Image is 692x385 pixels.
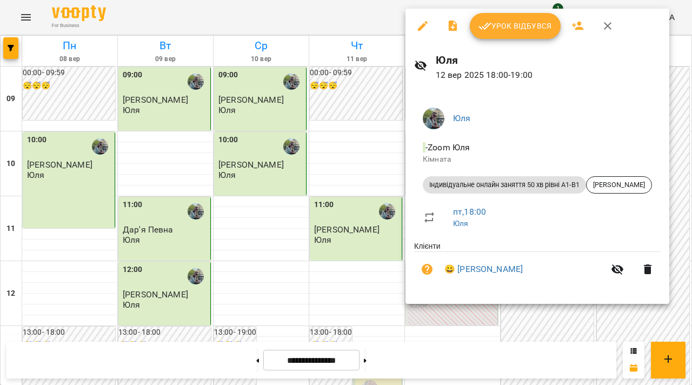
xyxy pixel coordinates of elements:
div: [PERSON_NAME] [586,176,652,194]
p: 12 вер 2025 18:00 - 19:00 [436,69,661,82]
button: Урок відбувся [470,13,561,39]
span: [PERSON_NAME] [587,180,651,190]
button: Візит ще не сплачено. Додати оплату? [414,256,440,282]
p: Кімната [423,154,652,165]
img: c71655888622cca4d40d307121b662d7.jpeg [423,108,444,129]
ul: Клієнти [414,241,661,291]
a: пт , 18:00 [453,207,486,217]
span: - Zoom Юля [423,142,473,152]
a: 😀 [PERSON_NAME] [444,263,523,276]
h6: Юля [436,52,661,69]
a: Юля [453,219,468,228]
span: Індивідуальне онлайн заняття 50 хв рівні А1-В1 [423,180,586,190]
span: Урок відбувся [478,19,552,32]
a: Юля [453,113,470,123]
